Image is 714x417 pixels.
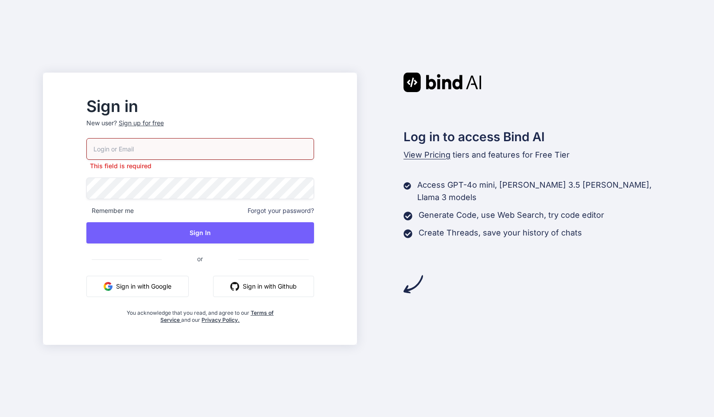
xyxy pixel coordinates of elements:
input: Login or Email [86,138,314,160]
img: arrow [404,274,423,294]
span: View Pricing [404,150,450,159]
a: Terms of Service [160,309,274,323]
button: Sign in with Google [86,276,189,297]
p: Access GPT-4o mini, [PERSON_NAME] 3.5 [PERSON_NAME], Llama 3 models [417,179,671,204]
a: Privacy Policy. [202,317,240,323]
img: github [230,282,239,291]
button: Sign in with Github [213,276,314,297]
h2: Sign in [86,99,314,113]
p: Create Threads, save your history of chats [419,227,582,239]
button: Sign In [86,222,314,243]
span: Forgot your password? [248,206,314,215]
span: or [162,248,238,270]
p: This field is required [86,162,314,170]
p: tiers and features for Free Tier [404,149,671,161]
div: Sign up for free [119,119,164,127]
div: You acknowledge that you read, and agree to our and our [124,304,276,324]
p: New user? [86,119,314,138]
img: google [104,282,113,291]
img: Bind AI logo [404,73,481,92]
span: Remember me [86,206,134,215]
h2: Log in to access Bind AI [404,127,671,146]
p: Generate Code, use Web Search, try code editor [419,209,604,221]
